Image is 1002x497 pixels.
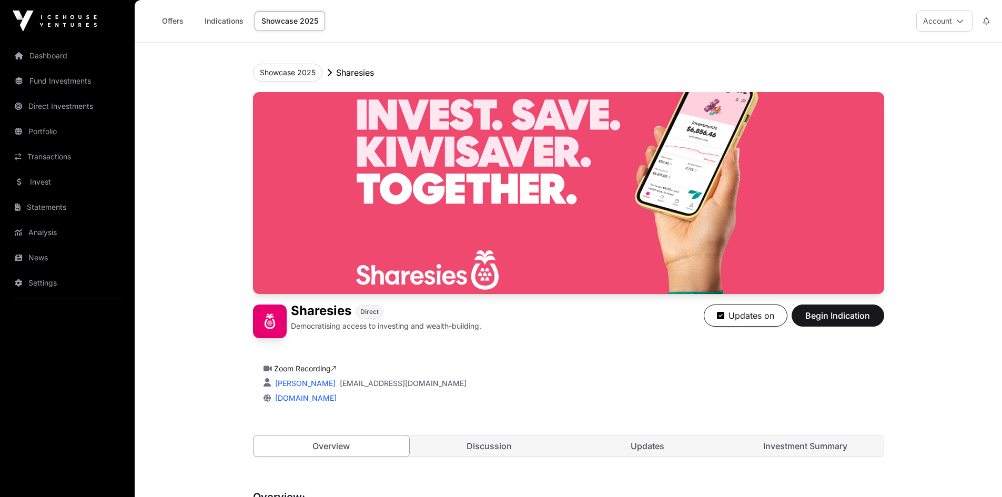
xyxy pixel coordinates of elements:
[704,305,787,327] button: Updates on
[916,11,973,32] button: Account
[273,379,336,388] a: [PERSON_NAME]
[253,305,287,338] img: Sharesies
[8,44,126,67] a: Dashboard
[360,308,379,316] span: Direct
[570,435,726,457] a: Updates
[8,271,126,295] a: Settings
[8,145,126,168] a: Transactions
[254,435,884,457] nav: Tabs
[255,11,325,31] a: Showcase 2025
[411,435,568,457] a: Discussion
[949,447,1002,497] iframe: Chat Widget
[291,305,351,319] h1: Sharesies
[253,92,884,294] img: Sharesies
[13,11,97,32] img: Icehouse Ventures Logo
[151,11,194,31] a: Offers
[8,196,126,219] a: Statements
[271,393,337,402] a: [DOMAIN_NAME]
[340,378,467,389] a: [EMAIL_ADDRESS][DOMAIN_NAME]
[727,435,884,457] a: Investment Summary
[8,221,126,244] a: Analysis
[8,246,126,269] a: News
[291,321,481,331] p: Democratising access to investing and wealth-building.
[8,69,126,93] a: Fund Investments
[274,364,337,373] a: Zoom Recording
[336,66,374,79] p: Sharesies
[8,95,126,118] a: Direct Investments
[253,64,322,82] button: Showcase 2025
[198,11,250,31] a: Indications
[8,170,126,194] a: Invest
[792,305,884,327] button: Begin Indication
[8,120,126,143] a: Portfolio
[253,435,410,457] a: Overview
[792,315,884,326] a: Begin Indication
[805,309,871,322] span: Begin Indication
